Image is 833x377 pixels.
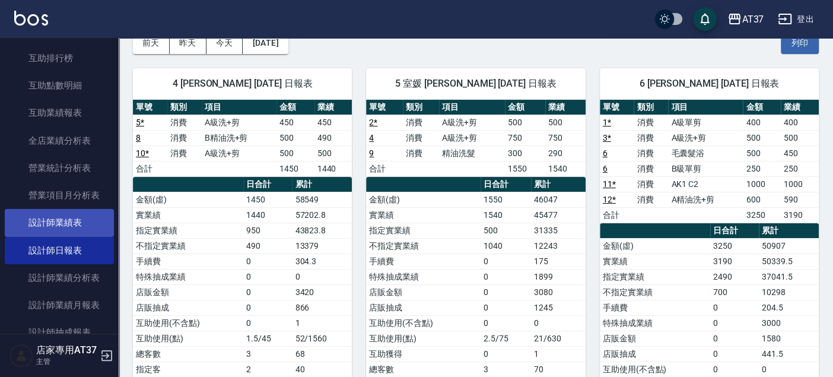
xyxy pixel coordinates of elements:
[481,223,531,238] td: 500
[759,284,819,300] td: 10298
[781,32,819,54] button: 列印
[710,331,759,346] td: 0
[167,100,202,115] th: 類別
[634,115,668,130] td: 消費
[481,269,531,284] td: 0
[600,254,710,269] td: 實業績
[710,284,759,300] td: 700
[36,344,97,356] h5: 店家專用AT37
[481,238,531,254] td: 1040
[531,346,585,362] td: 1
[743,161,781,176] td: 250
[147,78,338,90] span: 4 [PERSON_NAME] [DATE] 日報表
[366,238,481,254] td: 不指定實業績
[366,315,481,331] td: 互助使用(不含點)
[133,161,167,176] td: 合計
[634,145,668,161] td: 消費
[380,78,571,90] span: 5 室媛 [PERSON_NAME] [DATE] 日報表
[710,346,759,362] td: 0
[710,223,759,239] th: 日合計
[545,161,586,176] td: 1540
[781,100,819,115] th: 業績
[600,315,710,331] td: 特殊抽成業績
[202,100,276,115] th: 項目
[276,130,314,145] td: 500
[600,300,710,315] td: 手續費
[292,207,352,223] td: 57202.8
[743,115,781,130] td: 400
[5,319,114,346] a: 設計師抽成報表
[5,72,114,99] a: 互助點數明細
[366,254,481,269] td: 手續費
[759,346,819,362] td: 441.5
[133,100,352,177] table: a dense table
[481,177,531,192] th: 日合計
[531,284,585,300] td: 3080
[600,284,710,300] td: 不指定實業績
[781,130,819,145] td: 500
[668,176,743,192] td: AK1 C2
[133,223,243,238] td: 指定實業績
[314,130,352,145] td: 490
[243,331,292,346] td: 1.5/45
[668,161,743,176] td: B級單剪
[531,254,585,269] td: 175
[314,100,352,115] th: 業績
[600,346,710,362] td: 店販抽成
[773,8,819,30] button: 登出
[202,115,276,130] td: A級洗+剪
[366,100,585,177] table: a dense table
[292,284,352,300] td: 3420
[292,346,352,362] td: 68
[167,145,202,161] td: 消費
[14,11,48,26] img: Logo
[133,192,243,207] td: 金額(虛)
[133,207,243,223] td: 實業績
[545,130,586,145] td: 750
[366,362,481,377] td: 總客數
[292,331,352,346] td: 52/1560
[505,115,545,130] td: 500
[133,300,243,315] td: 店販抽成
[292,254,352,269] td: 304.3
[505,130,545,145] td: 750
[505,100,545,115] th: 金額
[366,207,481,223] td: 實業績
[710,300,759,315] td: 0
[668,192,743,207] td: A精油洗+剪
[668,100,743,115] th: 項目
[366,161,402,176] td: 合計
[545,100,586,115] th: 業績
[167,130,202,145] td: 消費
[133,269,243,284] td: 特殊抽成業績
[759,238,819,254] td: 50907
[243,269,292,284] td: 0
[403,115,439,130] td: 消費
[481,207,531,223] td: 1540
[243,207,292,223] td: 1440
[133,238,243,254] td: 不指定實業績
[481,192,531,207] td: 1550
[292,269,352,284] td: 0
[243,238,292,254] td: 490
[292,315,352,331] td: 1
[545,115,586,130] td: 500
[133,100,167,115] th: 單號
[710,315,759,331] td: 0
[439,115,505,130] td: A級洗+剪
[5,292,114,319] a: 設計師業績月報表
[243,192,292,207] td: 1450
[531,207,585,223] td: 45477
[759,300,819,315] td: 204.5
[243,223,292,238] td: 950
[133,331,243,346] td: 互助使用(點)
[634,161,668,176] td: 消費
[600,238,710,254] td: 金額(虛)
[133,346,243,362] td: 總客數
[634,176,668,192] td: 消費
[481,346,531,362] td: 0
[481,315,531,331] td: 0
[366,269,481,284] td: 特殊抽成業績
[634,192,668,207] td: 消費
[614,78,805,90] span: 6 [PERSON_NAME] [DATE] 日報表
